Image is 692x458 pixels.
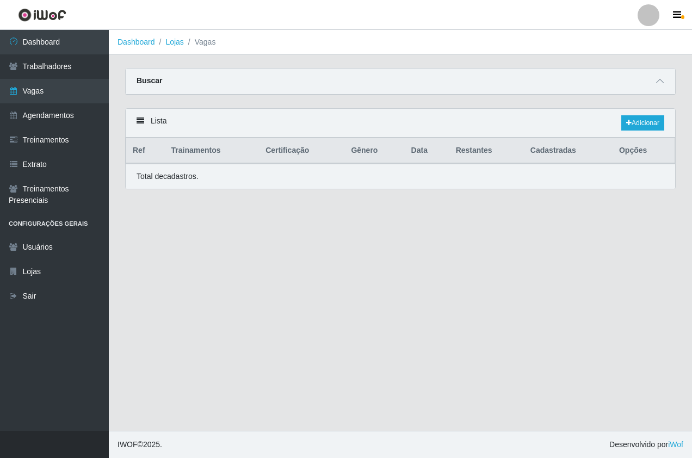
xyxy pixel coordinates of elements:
[449,138,524,164] th: Restantes
[668,440,683,449] a: iWof
[621,115,664,131] a: Adicionar
[18,8,66,22] img: CoreUI Logo
[405,138,449,164] th: Data
[184,36,216,48] li: Vagas
[137,171,199,182] p: Total de cadastros.
[126,109,675,138] div: Lista
[109,30,692,55] nav: breadcrumb
[165,38,183,46] a: Lojas
[118,440,138,449] span: IWOF
[118,439,162,450] span: © 2025 .
[165,138,259,164] th: Trainamentos
[613,138,675,164] th: Opções
[126,138,165,164] th: Ref
[118,38,155,46] a: Dashboard
[609,439,683,450] span: Desenvolvido por
[137,76,162,85] strong: Buscar
[524,138,613,164] th: Cadastradas
[344,138,404,164] th: Gênero
[259,138,344,164] th: Certificação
